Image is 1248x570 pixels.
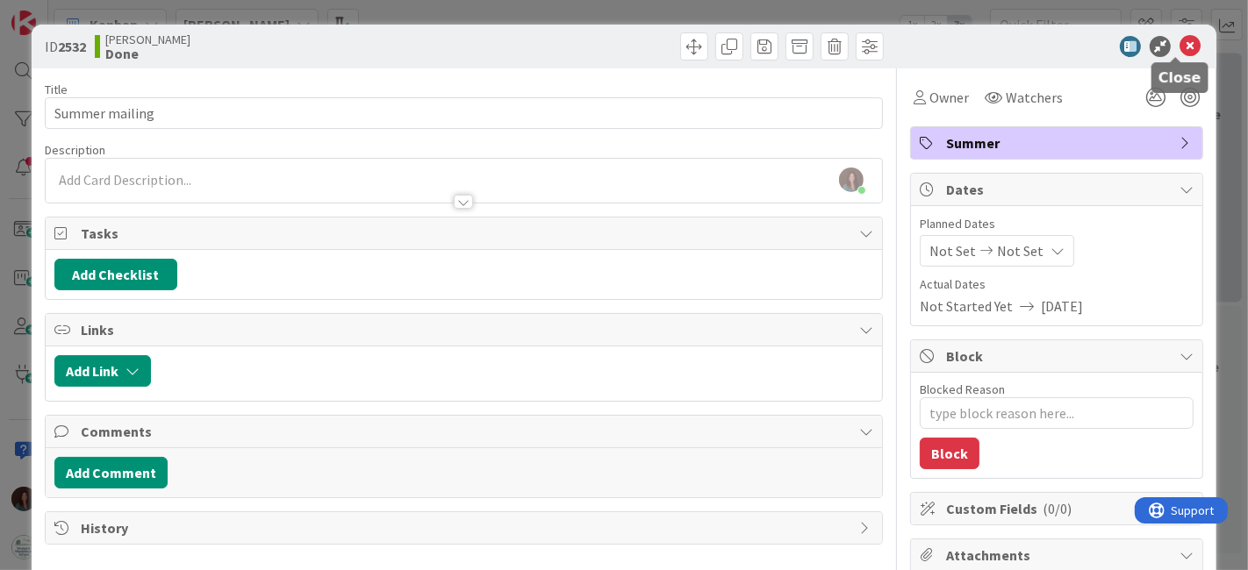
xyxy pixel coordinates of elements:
[1158,69,1201,86] h5: Close
[81,223,851,244] span: Tasks
[45,36,86,57] span: ID
[81,517,851,538] span: History
[929,240,976,261] span: Not Set
[58,38,86,55] b: 2532
[105,46,190,61] b: Done
[45,97,884,129] input: type card name here...
[946,545,1171,566] span: Attachments
[946,346,1171,367] span: Block
[839,167,864,192] img: OCY08dXc8IdnIpmaIgmOpY5pXBdHb5bl.jpg
[946,498,1171,519] span: Custom Fields
[54,457,168,488] button: Add Comment
[1043,500,1072,517] span: ( 0/0 )
[54,355,151,387] button: Add Link
[920,275,1194,294] span: Actual Dates
[54,259,177,290] button: Add Checklist
[997,240,1044,261] span: Not Set
[45,82,68,97] label: Title
[45,142,105,158] span: Description
[920,438,979,469] button: Block
[920,215,1194,233] span: Planned Dates
[929,87,969,108] span: Owner
[37,3,80,24] span: Support
[81,319,851,340] span: Links
[946,132,1171,153] span: Summer
[946,179,1171,200] span: Dates
[1041,296,1083,317] span: [DATE]
[1006,87,1063,108] span: Watchers
[105,32,190,46] span: [PERSON_NAME]
[920,381,1005,397] label: Blocked Reason
[81,421,851,442] span: Comments
[920,296,1013,317] span: Not Started Yet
